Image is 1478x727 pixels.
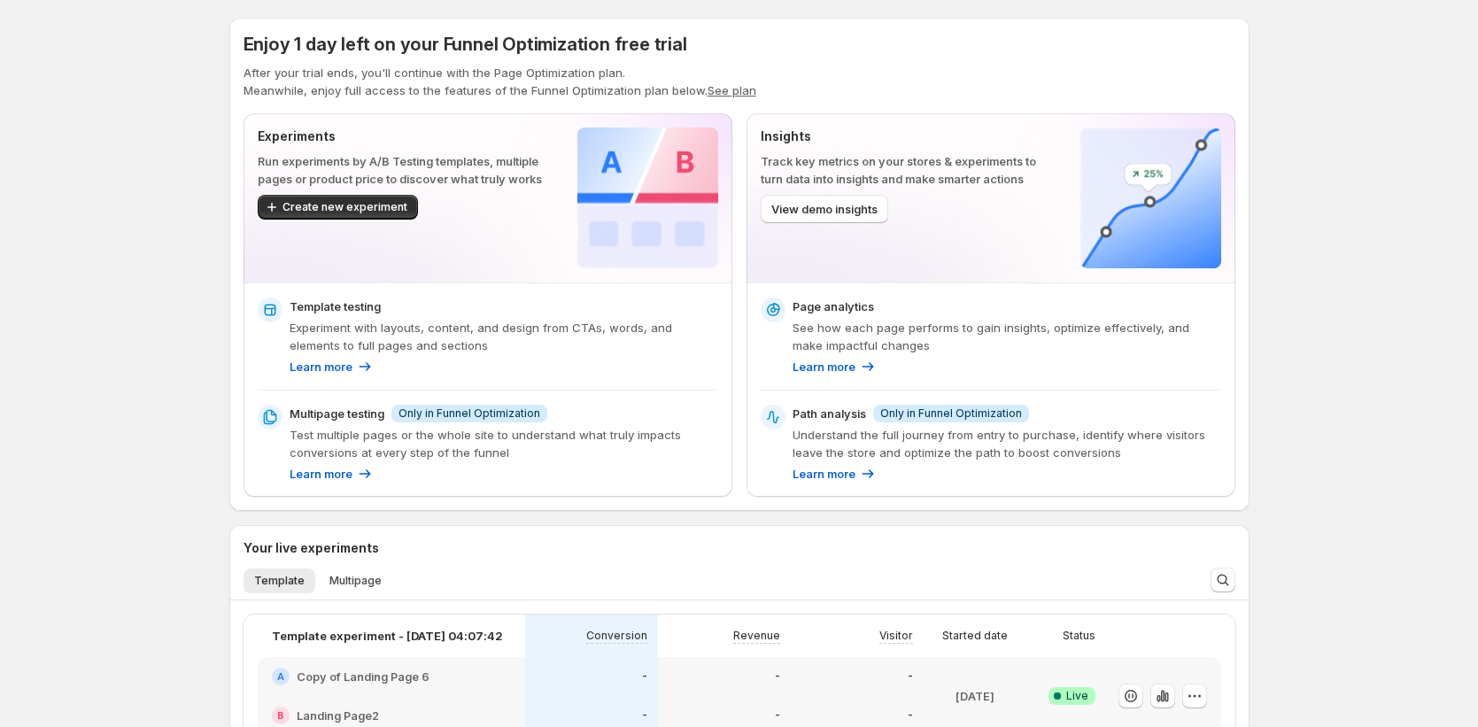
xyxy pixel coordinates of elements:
[297,707,379,724] h2: Landing Page2
[793,405,866,422] p: Path analysis
[282,200,407,214] span: Create new experiment
[1066,689,1088,703] span: Live
[793,426,1221,461] p: Understand the full journey from entry to purchase, identify where visitors leave the store and o...
[733,629,780,643] p: Revenue
[244,539,379,557] h3: Your live experiments
[244,64,1235,81] p: After your trial ends, you'll continue with the Page Optimization plan.
[290,405,384,422] p: Multipage testing
[880,406,1022,421] span: Only in Funnel Optimization
[297,668,429,685] h2: Copy of Landing Page 6
[290,426,718,461] p: Test multiple pages or the whole site to understand what truly impacts conversions at every step ...
[399,406,540,421] span: Only in Funnel Optimization
[290,298,381,315] p: Template testing
[290,319,718,354] p: Experiment with layouts, content, and design from CTAs, words, and elements to full pages and sec...
[258,195,418,220] button: Create new experiment
[290,358,374,375] a: Learn more
[793,465,855,483] p: Learn more
[708,83,756,97] button: See plan
[775,708,780,723] p: -
[277,671,284,682] h2: A
[879,629,913,643] p: Visitor
[793,358,855,375] p: Learn more
[290,358,352,375] p: Learn more
[1211,568,1235,592] button: Search and filter results
[642,708,647,723] p: -
[1080,128,1221,268] img: Insights
[761,195,888,223] button: View demo insights
[258,152,549,188] p: Run experiments by A/B Testing templates, multiple pages or product price to discover what truly ...
[1063,629,1095,643] p: Status
[586,629,647,643] p: Conversion
[771,200,878,218] span: View demo insights
[908,708,913,723] p: -
[577,128,718,268] img: Experiments
[329,574,382,588] span: Multipage
[277,710,284,721] h2: B
[908,669,913,684] p: -
[793,358,877,375] a: Learn more
[642,669,647,684] p: -
[793,319,1221,354] p: See how each page performs to gain insights, optimize effectively, and make impactful changes
[793,298,874,315] p: Page analytics
[244,34,687,55] span: Enjoy 1 day left on your Funnel Optimization free trial
[793,465,877,483] a: Learn more
[290,465,374,483] a: Learn more
[761,128,1052,145] p: Insights
[942,629,1008,643] p: Started date
[258,128,549,145] p: Experiments
[244,81,1235,99] p: Meanwhile, enjoy full access to the features of the Funnel Optimization plan below.
[956,687,994,705] p: [DATE]
[254,574,305,588] span: Template
[761,152,1052,188] p: Track key metrics on your stores & experiments to turn data into insights and make smarter actions
[290,465,352,483] p: Learn more
[272,627,503,645] p: Template experiment - [DATE] 04:07:42
[775,669,780,684] p: -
